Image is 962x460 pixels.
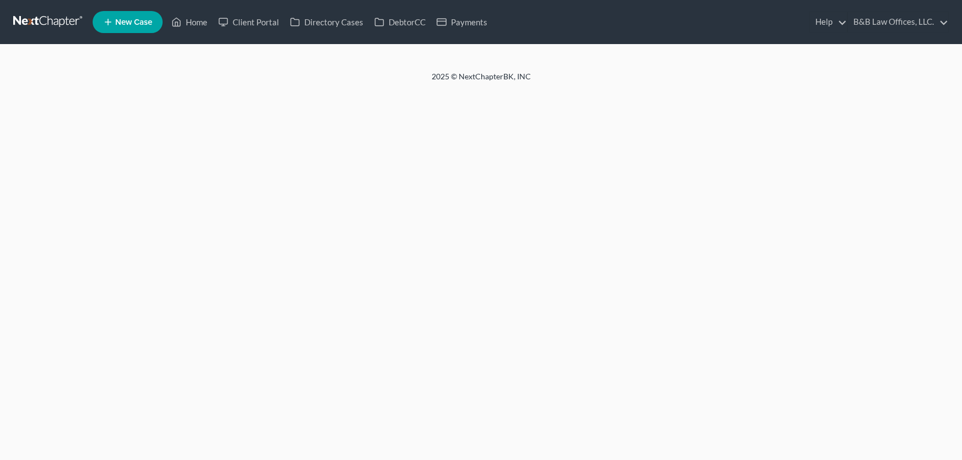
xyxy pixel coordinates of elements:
[167,71,796,91] div: 2025 © NextChapterBK, INC
[93,11,163,33] new-legal-case-button: New Case
[848,12,948,32] a: B&B Law Offices, LLC.
[369,12,431,32] a: DebtorCC
[213,12,284,32] a: Client Portal
[810,12,847,32] a: Help
[284,12,369,32] a: Directory Cases
[431,12,493,32] a: Payments
[166,12,213,32] a: Home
